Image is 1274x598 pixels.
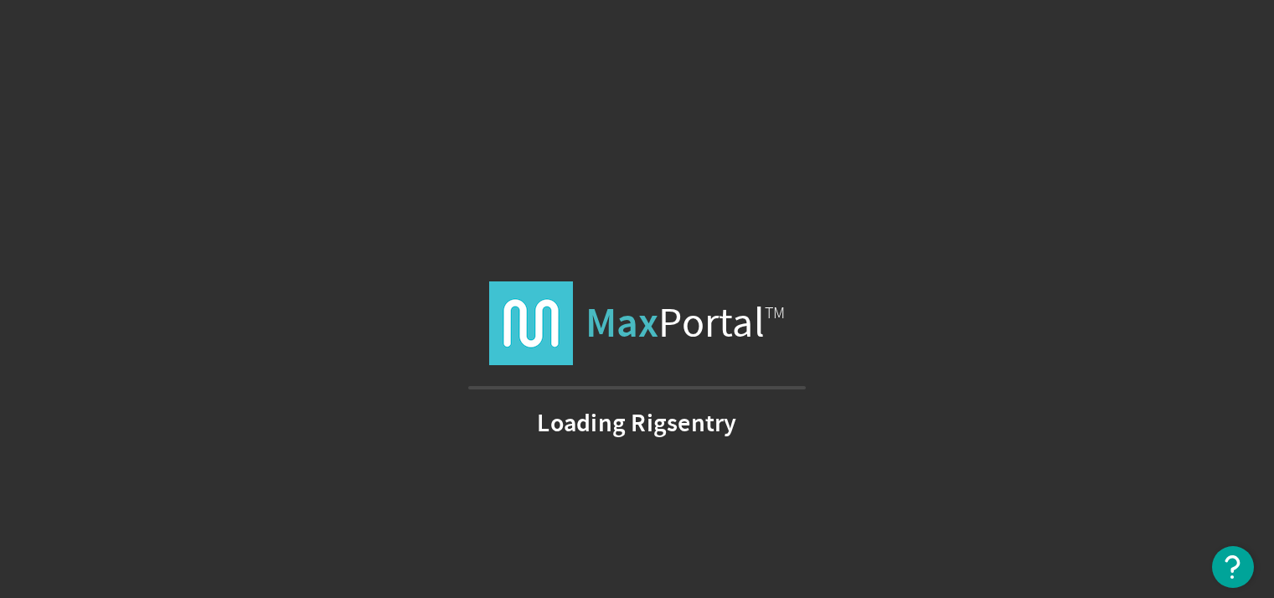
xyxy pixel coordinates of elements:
strong: Loading Rigsentry [537,415,736,431]
strong: Max [585,296,659,350]
img: logo [489,281,573,365]
span: TM [765,302,786,323]
button: Open Resource Center [1212,546,1254,588]
span: Portal [585,281,786,365]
